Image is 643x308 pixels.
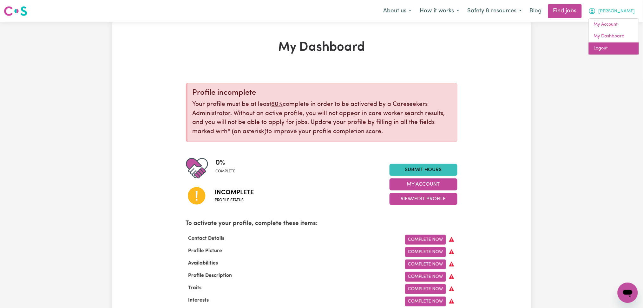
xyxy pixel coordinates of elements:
[589,30,639,42] a: My Dashboard
[4,4,27,18] a: Careseekers logo
[186,286,204,291] span: Traits
[548,4,582,18] a: Find jobs
[216,157,241,179] div: Profile completeness: 0%
[526,4,546,18] a: Blog
[186,298,212,303] span: Interests
[215,188,254,197] span: Incomplete
[618,283,638,303] iframe: Button to launch messaging window
[463,4,526,18] button: Safety & resources
[186,219,457,228] p: To activate your profile, complete these items:
[186,273,235,278] span: Profile Description
[405,272,446,282] a: Complete Now
[584,4,639,18] button: My Account
[193,100,452,137] p: Your profile must be at least complete in order to be activated by a Careseekers Administrator. W...
[186,261,221,266] span: Availabilities
[405,284,446,294] a: Complete Now
[405,260,446,269] a: Complete Now
[186,248,225,253] span: Profile Picture
[589,19,639,31] a: My Account
[193,88,452,98] div: Profile incomplete
[4,5,27,17] img: Careseekers logo
[588,18,639,55] div: My Account
[215,197,254,203] span: Profile status
[186,40,457,55] h1: My Dashboard
[379,4,416,18] button: About us
[216,169,236,174] span: complete
[228,129,267,135] span: an asterisk
[599,8,635,15] span: [PERSON_NAME]
[186,236,227,241] span: Contact Details
[405,297,446,306] a: Complete Now
[416,4,463,18] button: How it works
[589,42,639,55] a: Logout
[405,235,446,245] a: Complete Now
[390,164,457,176] a: Submit Hours
[390,178,457,190] button: My Account
[390,193,457,205] button: View/Edit Profile
[405,247,446,257] a: Complete Now
[272,101,283,107] u: 60%
[216,157,236,169] span: 0 %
